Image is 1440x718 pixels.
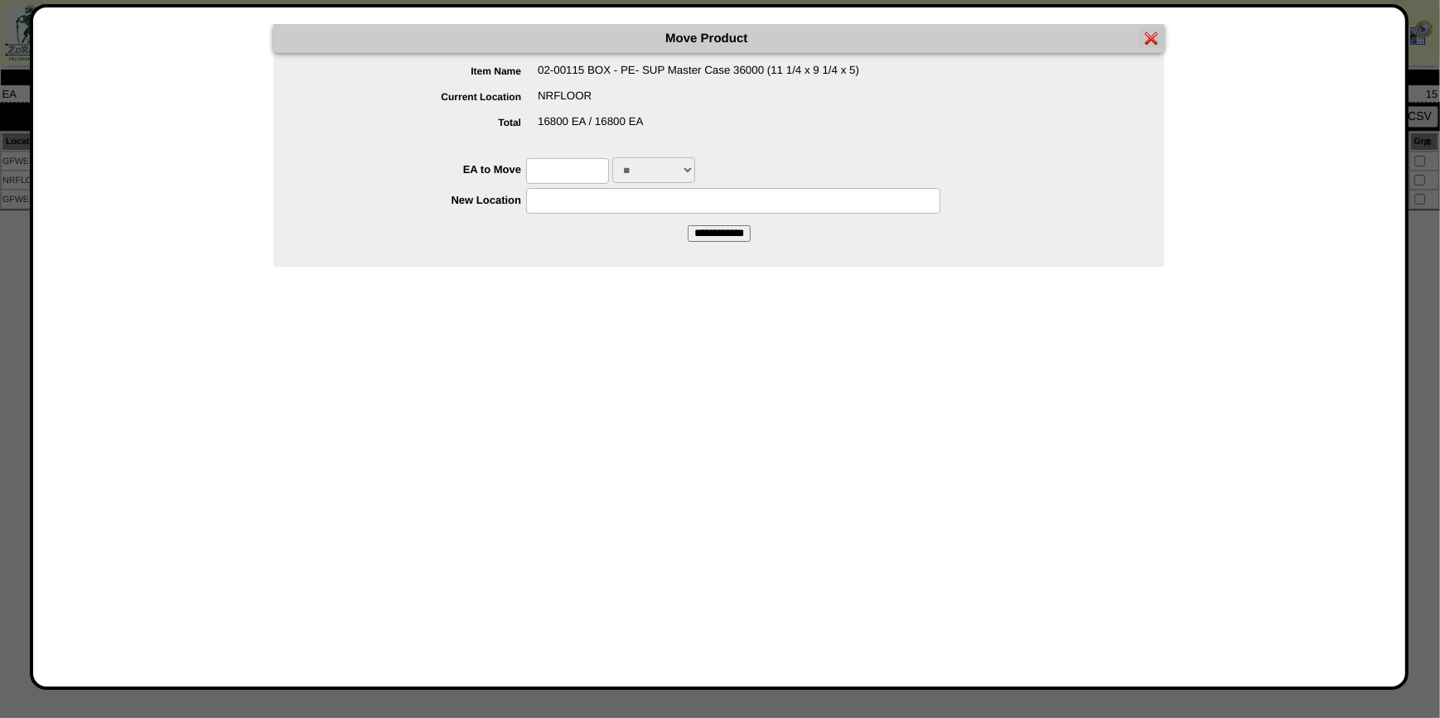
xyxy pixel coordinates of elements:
div: NRFLOOR [307,89,1164,115]
label: EA to Move [307,163,526,176]
div: Move Product [273,24,1164,53]
label: Current Location [307,91,538,103]
div: 16800 EA / 16800 EA [307,115,1164,141]
img: error.gif [1145,31,1158,45]
label: New Location [307,194,526,206]
label: Item Name [307,65,538,77]
div: 02-00115 BOX - PE- SUP Master Case 36000 (11 1/4 x 9 1/4 x 5) [307,64,1164,89]
label: Total [307,117,538,128]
